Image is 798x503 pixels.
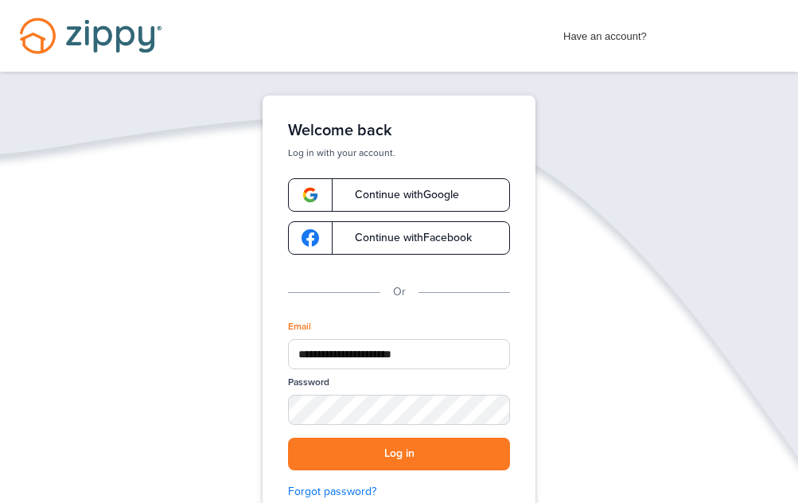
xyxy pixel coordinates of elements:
[288,376,329,389] label: Password
[288,121,510,140] h1: Welcome back
[288,320,311,333] label: Email
[288,221,510,255] a: google-logoContinue withFacebook
[302,229,319,247] img: google-logo
[753,466,794,499] img: Back to Top
[288,146,510,159] p: Log in with your account.
[288,483,510,501] a: Forgot password?
[288,438,510,470] button: Log in
[288,395,510,425] input: Password
[302,186,319,204] img: google-logo
[563,20,647,45] span: Have an account?
[339,189,459,201] span: Continue with Google
[393,283,406,301] p: Or
[288,339,510,369] input: Email
[288,178,510,212] a: google-logoContinue withGoogle
[339,232,472,244] span: Continue with Facebook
